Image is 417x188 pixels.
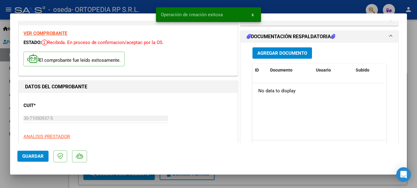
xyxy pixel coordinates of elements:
strong: COMPROBANTE [25,16,61,22]
span: ID [255,68,259,72]
span: ANALISIS PRESTADOR [24,134,70,139]
h1: DOCUMENTACIÓN RESPALDATORIA [247,33,335,40]
button: Guardar [17,151,49,162]
span: Subido [356,68,369,72]
p: CUIT [24,102,86,109]
button: x [247,9,259,20]
div: DOCUMENTACIÓN RESPALDATORIA [241,43,398,170]
span: ESTADO: [24,40,42,45]
strong: DATOS DEL COMPROBANTE [25,84,87,90]
a: VER COMPROBANTE [24,31,67,36]
button: Agregar Documento [252,47,312,59]
span: Usuario [316,68,331,72]
span: Agregar Documento [257,50,307,56]
span: Documento [270,68,292,72]
datatable-header-cell: Usuario [314,64,353,77]
mat-expansion-panel-header: DOCUMENTACIÓN RESPALDATORIA [241,31,398,43]
span: Recibida. En proceso de confirmacion/aceptac por la OS. [42,40,164,45]
div: 0 total [252,140,386,156]
span: Operación de creación exitosa [161,12,223,18]
div: Open Intercom Messenger [396,167,411,182]
datatable-header-cell: Subido [353,64,384,77]
span: x [252,12,254,17]
datatable-header-cell: ID [252,64,268,77]
datatable-header-cell: Documento [268,64,314,77]
div: No data to display [252,83,384,98]
p: El comprobante fue leído exitosamente. [24,52,125,67]
span: Guardar [22,153,44,159]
